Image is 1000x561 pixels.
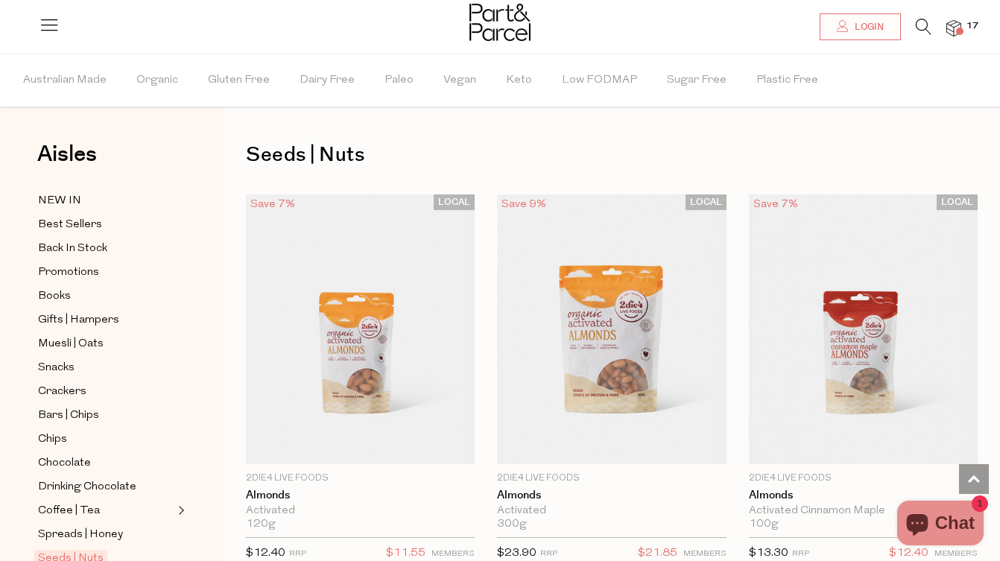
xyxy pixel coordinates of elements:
span: Drinking Chocolate [38,478,136,496]
a: Bars | Chips [38,406,174,425]
span: 100g [749,518,779,531]
span: Best Sellers [38,216,102,234]
a: Aisles [37,143,97,180]
a: Chips [38,430,174,449]
span: LOCAL [686,194,727,210]
span: Snacks [38,359,75,377]
a: Login [820,13,901,40]
a: Books [38,287,174,305]
span: Promotions [38,264,99,282]
span: Bars | Chips [38,407,99,425]
a: Muesli | Oats [38,335,174,353]
span: Gluten Free [208,54,270,107]
a: NEW IN [38,191,174,210]
a: Crackers [38,382,174,401]
a: Promotions [38,263,174,282]
span: $13.30 [749,548,788,559]
a: Almonds [246,489,475,502]
span: Chocolate [38,454,91,472]
small: RRP [540,550,557,558]
span: Muesli | Oats [38,335,104,353]
img: Part&Parcel [469,4,531,41]
span: Aisles [37,138,97,171]
small: RRP [289,550,306,558]
p: 2Die4 Live Foods [497,472,726,485]
a: 17 [946,20,961,36]
span: LOCAL [434,194,475,210]
small: MEMBERS [683,550,727,558]
span: Sugar Free [667,54,727,107]
a: Snacks [38,358,174,377]
a: Coffee | Tea [38,501,174,520]
span: Gifts | Hampers [38,311,119,329]
span: Australian Made [23,54,107,107]
span: Plastic Free [756,54,818,107]
inbox-online-store-chat: Shopify online store chat [893,501,988,549]
a: Drinking Chocolate [38,478,174,496]
a: Spreads | Honey [38,525,174,544]
span: 300g [497,518,527,531]
span: Spreads | Honey [38,526,123,544]
img: Almonds [246,194,475,465]
small: RRP [792,550,809,558]
a: Almonds [749,489,978,502]
img: Almonds [749,194,978,465]
span: Dairy Free [300,54,355,107]
span: Crackers [38,383,86,401]
span: Login [851,21,884,34]
a: Back In Stock [38,239,174,258]
span: $12.40 [246,548,285,559]
img: Almonds [497,194,726,465]
p: 2Die4 Live Foods [749,472,978,485]
span: Keto [506,54,532,107]
a: Almonds [497,489,726,502]
span: Vegan [443,54,476,107]
span: 17 [963,19,982,33]
p: 2Die4 Live Foods [246,472,475,485]
span: NEW IN [38,192,81,210]
div: Save 7% [246,194,300,215]
span: Back In Stock [38,240,107,258]
a: Chocolate [38,454,174,472]
h1: Seeds | Nuts [246,138,978,172]
span: Books [38,288,71,305]
span: LOCAL [937,194,978,210]
span: Coffee | Tea [38,502,100,520]
a: Gifts | Hampers [38,311,174,329]
div: Save 9% [497,194,551,215]
a: Best Sellers [38,215,174,234]
span: Low FODMAP [562,54,637,107]
span: 120g [246,518,276,531]
div: Activated [246,504,475,518]
span: $23.90 [497,548,537,559]
div: Save 7% [749,194,803,215]
span: Chips [38,431,67,449]
div: Activated Cinnamon Maple [749,504,978,518]
span: Organic [136,54,178,107]
small: MEMBERS [431,550,475,558]
span: Paleo [385,54,414,107]
button: Expand/Collapse Coffee | Tea [174,501,185,519]
small: MEMBERS [934,550,978,558]
div: Activated [497,504,726,518]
